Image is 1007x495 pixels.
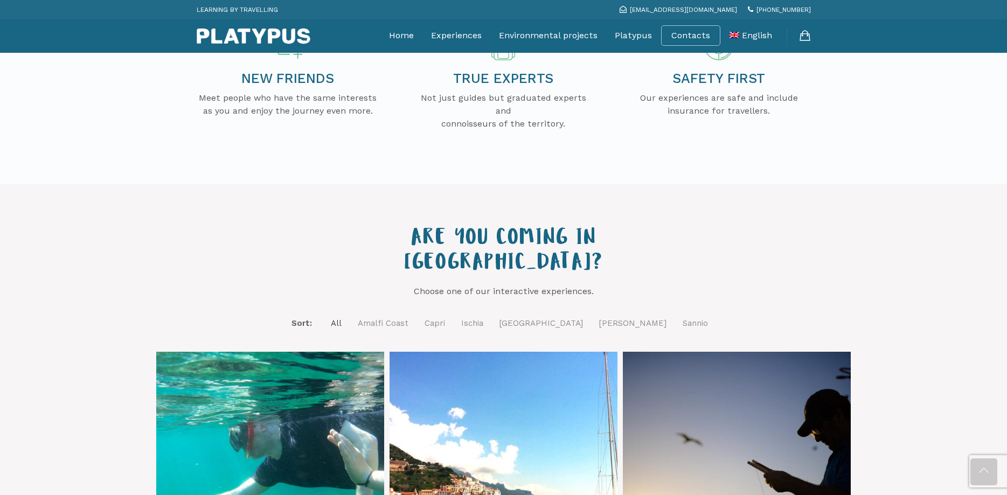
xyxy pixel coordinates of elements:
a: Platypus [615,22,652,49]
a: Experiences [431,22,482,49]
a: English [730,22,772,49]
p: LEARNING BY TRAVELLING [197,3,278,17]
p: Not just guides but graduated experts and connoisseurs of the territory. [412,92,595,130]
a: [PERSON_NAME] [599,317,666,330]
span: Sort: [291,318,312,328]
span: [EMAIL_ADDRESS][DOMAIN_NAME] [630,6,737,13]
a: Amalfi Coast [358,317,408,330]
span: SAFETY FIRST [672,71,765,86]
p: Our experiences are safe and include insurance for travellers. [627,92,810,117]
span: [PHONE_NUMBER] [756,6,811,13]
a: Environmental projects [499,22,598,49]
p: Choose one of our interactive experiences. [350,285,657,298]
p: Meet people who have the same interests as you and enjoy the journey even more. [197,92,380,117]
a: Ischia [461,317,483,330]
img: Platypus [197,28,310,44]
span: ARE YOU COMING IN [GEOGRAPHIC_DATA]? [404,228,603,276]
a: Sannio [683,317,708,330]
span: TRUE EXPERTS [453,71,553,86]
span: NEW FRIENDS [241,71,334,86]
a: [EMAIL_ADDRESS][DOMAIN_NAME] [620,6,737,13]
a: [PHONE_NUMBER] [748,6,811,13]
span: English [742,30,772,40]
a: All [331,317,342,330]
a: [GEOGRAPHIC_DATA] [499,317,583,330]
a: Contacts [671,30,710,41]
a: Capri [425,317,445,330]
a: Home [389,22,414,49]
